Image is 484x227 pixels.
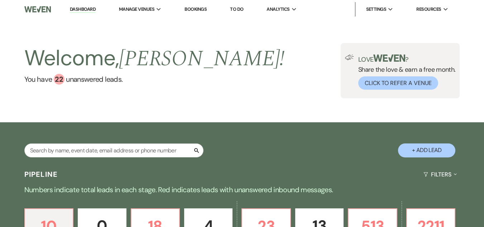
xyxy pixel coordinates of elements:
div: 22 [54,74,64,85]
span: Resources [416,6,441,13]
div: Share the love & earn a free month. [354,55,456,90]
h2: Welcome, [24,43,285,74]
a: Bookings [185,6,207,12]
a: Dashboard [70,6,96,13]
img: loud-speaker-illustration.svg [345,55,354,60]
img: Weven Logo [24,2,51,17]
button: Click to Refer a Venue [358,76,438,90]
input: Search by name, event date, email address or phone number [24,143,203,157]
a: To Do [230,6,243,12]
p: Love ? [358,55,456,63]
span: Settings [366,6,387,13]
a: You have 22 unanswered leads. [24,74,285,85]
span: Manage Venues [119,6,154,13]
button: + Add Lead [398,143,455,157]
h3: Pipeline [24,169,58,179]
span: [PERSON_NAME] ! [119,42,284,75]
button: Filters [421,165,460,184]
span: Analytics [267,6,289,13]
img: weven-logo-green.svg [373,55,405,62]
